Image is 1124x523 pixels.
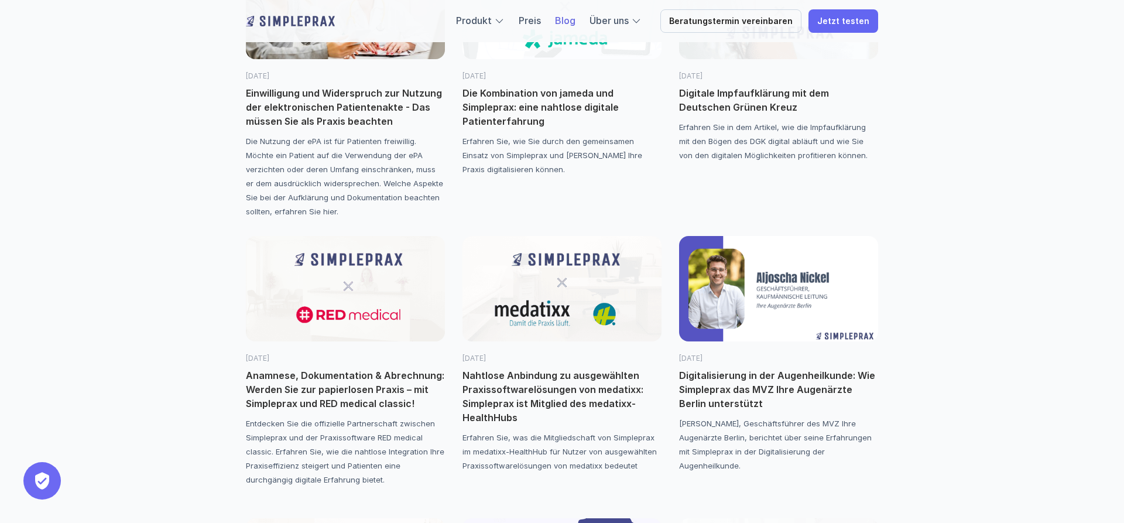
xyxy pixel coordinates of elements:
p: Beratungstermin vereinbaren [669,16,793,26]
p: Entdecken Sie die offizielle Partnerschaft zwischen Simpleprax und der Praxissoftware RED medical... [246,416,445,487]
p: Digitalisierung in der Augenheilkunde: Wie Simpleprax das MVZ Ihre Augenärzte Berlin unterstützt [679,368,878,411]
a: [DATE]Nahtlose Anbindung zu ausgewählten Praxissoftwarelösungen von medatixx: Simpleprax ist Mitg... [462,236,662,473]
a: [DATE]Digitalisierung in der Augenheilkunde: Wie Simpleprax das MVZ Ihre Augenärzte Berlin unters... [679,236,878,473]
a: Jetzt testen [808,9,878,33]
p: Einwilligung und Widerspruch zur Nutzung der elektronischen Patientenakte - Das müssen Sie als Pr... [246,86,445,128]
p: [DATE] [246,71,445,81]
p: [DATE] [462,353,662,364]
p: Erfahren Sie in dem Artikel, wie die Impfaufklärung mit den Bögen des DGK digital abläuft und wie... [679,120,878,162]
p: Erfahren Sie, was die Mitgliedschaft von Simpleprax im medatixx-HealthHub für Nutzer von ausgewäh... [462,430,662,473]
a: Beratungstermin vereinbaren [660,9,801,33]
p: Die Nutzung der ePA ist für Patienten freiwillig. Möchte ein Patient auf die Verwendung der ePA v... [246,134,445,218]
p: [PERSON_NAME], Geschäftsführer des MVZ Ihre Augenärzte Berlin, berichtet über seine Erfahrungen m... [679,416,878,473]
a: Produkt [456,15,492,26]
a: Preis [519,15,541,26]
a: [DATE]Anamnese, Dokumentation & Abrechnung: Werden Sie zur papierlosen Praxis – mit Simpleprax un... [246,236,445,487]
a: Über uns [590,15,629,26]
p: [DATE] [246,353,445,364]
p: Erfahren Sie, wie Sie durch den gemeinsamen Einsatz von Simpleprax und [PERSON_NAME] Ihre Praxis ... [462,134,662,176]
p: [DATE] [679,71,878,81]
a: Blog [555,15,575,26]
p: [DATE] [679,353,878,364]
p: Anamnese, Dokumentation & Abrechnung: Werden Sie zur papierlosen Praxis – mit Simpleprax und RED ... [246,368,445,411]
p: Digitale Impfaufklärung mit dem Deutschen Grünen Kreuz [679,86,878,114]
p: Jetzt testen [817,16,869,26]
p: [DATE] [462,71,662,81]
p: Nahtlose Anbindung zu ausgewählten Praxissoftwarelösungen von medatixx: Simpleprax ist Mitglied d... [462,368,662,425]
p: Die Kombination von jameda und Simpleprax: eine nahtlose digitale Patienterfahrung [462,86,662,128]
